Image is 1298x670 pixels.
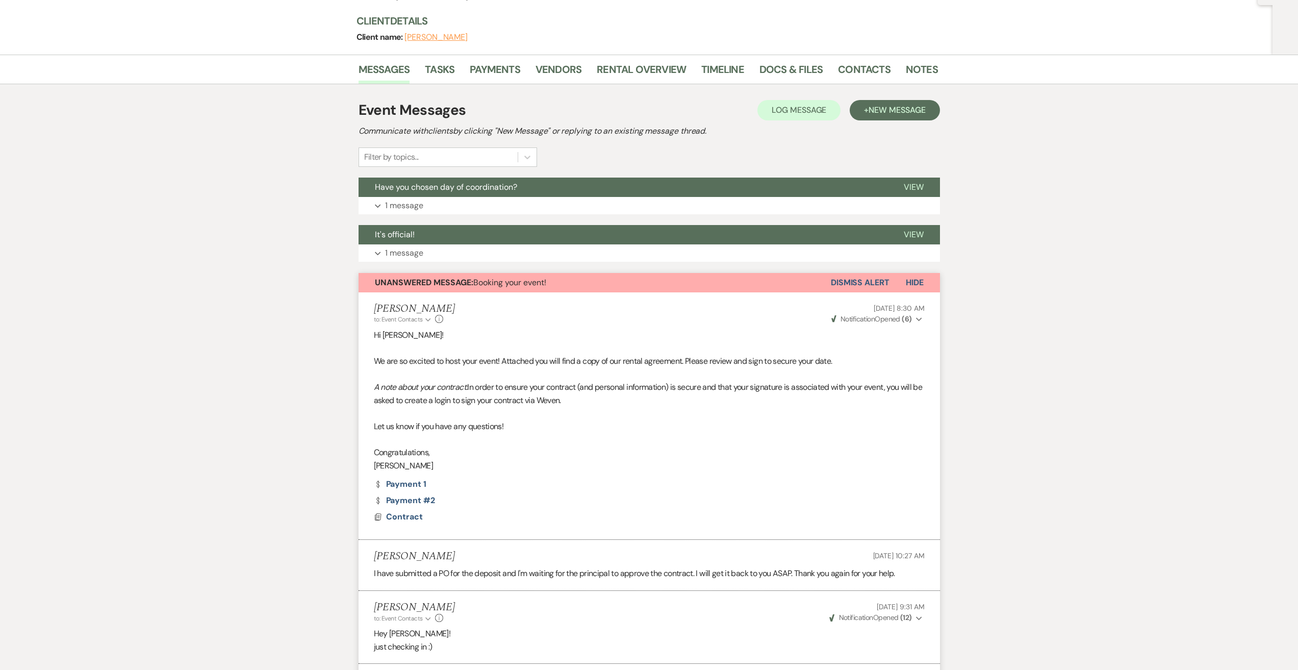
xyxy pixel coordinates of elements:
p: [PERSON_NAME] [374,459,925,473]
a: Vendors [536,61,581,84]
button: to: Event Contacts [374,315,432,324]
a: Payment 1 [374,480,426,488]
button: Unanswered Message:Booking your event! [359,273,831,292]
span: [DATE] 10:27 AM [873,551,925,560]
p: 1 message [385,246,423,260]
strong: Unanswered Message: [375,277,473,288]
p: Let us know if you have any questions! [374,420,925,433]
button: NotificationOpened (12) [828,612,924,623]
button: Contract [386,511,425,523]
a: Messages [359,61,410,84]
button: 1 message [359,244,940,262]
h3: Client Details [357,14,928,28]
a: Payments [470,61,520,84]
span: Have you chosen day of coordination? [375,182,517,192]
span: to: Event Contacts [374,614,423,623]
span: View [904,229,924,240]
a: Payment #2 [374,497,435,505]
span: New Message [869,105,925,115]
span: Client name: [357,32,405,42]
em: A note about your contract: [374,382,468,392]
p: I have submitted a PO for the deposit and I'm waiting for the principal to approve the contract. ... [374,567,925,580]
p: Hey [PERSON_NAME]! [374,627,925,640]
p: Hi [PERSON_NAME]! [374,329,925,342]
span: Opened [831,314,912,324]
button: [PERSON_NAME] [404,33,468,41]
button: View [887,225,940,244]
a: Notes [906,61,938,84]
button: Have you chosen day of coordination? [359,178,887,197]
a: Timeline [701,61,744,84]
span: Notification [841,314,875,324]
p: Congratulations, [374,446,925,459]
h5: [PERSON_NAME] [374,601,455,614]
button: It's official! [359,225,887,244]
span: to: Event Contacts [374,315,423,324]
span: Booking your event! [375,277,546,288]
button: Hide [889,273,940,292]
strong: ( 12 ) [900,613,912,622]
a: Tasks [425,61,454,84]
h5: [PERSON_NAME] [374,303,455,315]
span: It's official! [375,229,415,240]
button: Dismiss Alert [831,273,889,292]
span: Opened [829,613,912,622]
button: to: Event Contacts [374,614,432,623]
a: Docs & Files [759,61,823,84]
span: Notification [839,613,873,622]
span: View [904,182,924,192]
span: [DATE] 8:30 AM [874,304,924,313]
p: just checking in :) [374,640,925,654]
button: 1 message [359,197,940,214]
h1: Event Messages [359,100,466,121]
button: Log Message [757,100,841,120]
span: Contract [386,511,423,522]
div: Filter by topics... [364,151,419,163]
p: In order to ensure your contract (and personal information) is secure and that your signature is ... [374,381,925,407]
span: [DATE] 9:31 AM [877,602,924,611]
button: +New Message [850,100,939,120]
p: 1 message [385,199,423,212]
strong: ( 6 ) [902,314,911,324]
button: NotificationOpened (6) [830,314,925,325]
span: Log Message [772,105,826,115]
p: We are so excited to host your event! Attached you will find a copy of our rental agreement. Plea... [374,355,925,368]
a: Rental Overview [597,61,686,84]
button: View [887,178,940,197]
a: Contacts [838,61,890,84]
h2: Communicate with clients by clicking "New Message" or replying to an existing message thread. [359,125,940,137]
h5: [PERSON_NAME] [374,550,455,563]
span: Hide [906,277,924,288]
